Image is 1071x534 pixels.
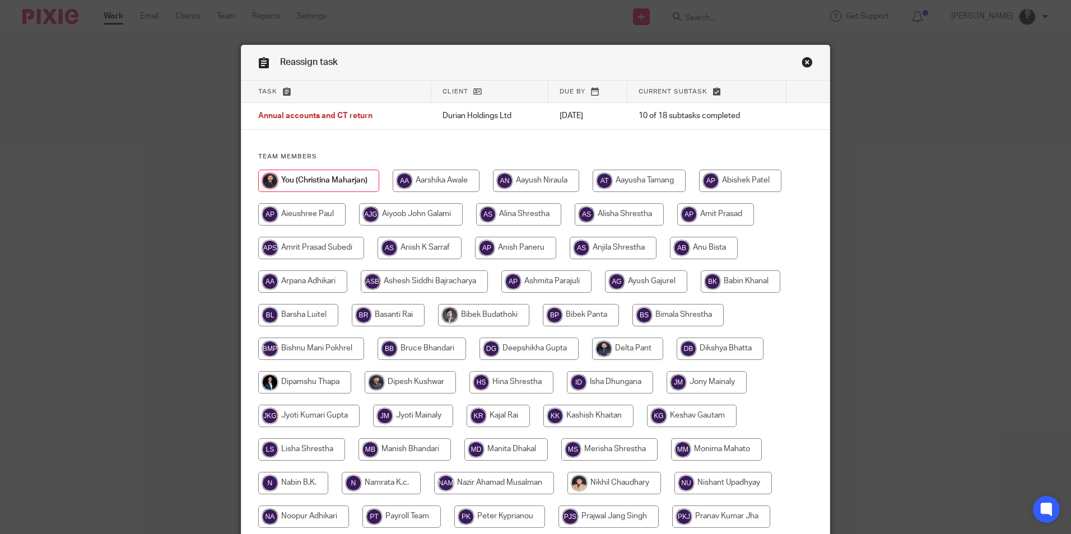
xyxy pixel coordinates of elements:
a: Close this dialog window [802,57,813,72]
span: Current subtask [639,88,707,95]
h4: Team members [258,152,813,161]
span: Due by [560,88,585,95]
p: [DATE] [560,110,616,121]
span: Client [443,88,468,95]
td: 10 of 18 subtasks completed [627,103,786,130]
span: Annual accounts and CT return [258,113,372,120]
span: Task [258,88,277,95]
span: Reassign task [280,58,338,67]
p: Durian Holdings Ltd [443,110,537,121]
